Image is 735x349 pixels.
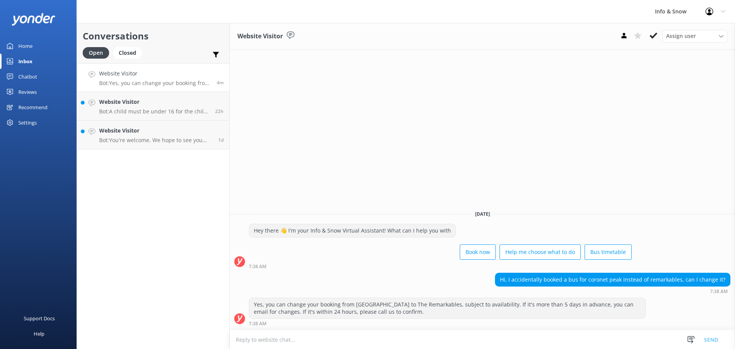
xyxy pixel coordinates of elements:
div: Chatbot [18,69,37,84]
a: Website VisitorBot:You're welcome. We hope to see you soon!1d [77,121,229,149]
h3: Website Visitor [237,31,283,41]
img: yonder-white-logo.png [11,13,56,26]
span: Assign user [666,32,696,40]
div: Hey there 👋 I'm your Info & Snow Virtual Assistant! What can I help you with [249,224,456,237]
h4: Website Visitor [99,126,212,135]
h4: Website Visitor [99,69,211,78]
button: Book now [460,244,496,260]
div: Support Docs [24,311,55,326]
div: Open [83,47,109,59]
strong: 7:38 AM [249,321,266,326]
a: Closed [113,48,146,57]
span: Aug 31 2025 09:05am (UTC +12:00) Pacific/Auckland [215,108,224,115]
div: Home [18,38,33,54]
h4: Website Visitor [99,98,209,106]
div: Recommend [18,100,47,115]
div: Sep 01 2025 07:38am (UTC +12:00) Pacific/Auckland [249,264,632,269]
a: Website VisitorBot:A child must be under 16 for the child rate to apply. Children aged [DEMOGRAPH... [77,92,229,121]
a: Open [83,48,113,57]
div: Sep 01 2025 07:38am (UTC +12:00) Pacific/Auckland [249,321,646,326]
strong: 7:38 AM [710,289,728,294]
div: Closed [113,47,142,59]
div: Yes, you can change your booking from [GEOGRAPHIC_DATA] to The Remarkables, subject to availabili... [249,298,645,318]
div: Hi, I accidentally booked a bus for coronet peak instead of remarkables, can I change it? [495,273,730,286]
a: Website VisitorBot:Yes, you can change your booking from [GEOGRAPHIC_DATA] to The Remarkables, su... [77,63,229,92]
div: Sep 01 2025 07:38am (UTC +12:00) Pacific/Auckland [495,288,730,294]
button: Bus timetable [585,244,632,260]
div: Settings [18,115,37,130]
div: Reviews [18,84,37,100]
span: Sep 01 2025 07:38am (UTC +12:00) Pacific/Auckland [217,79,224,86]
p: Bot: A child must be under 16 for the child rate to apply. Children aged [DEMOGRAPHIC_DATA] years... [99,108,209,115]
span: Aug 30 2025 01:06pm (UTC +12:00) Pacific/Auckland [218,137,224,143]
span: [DATE] [470,211,495,217]
h2: Conversations [83,29,224,43]
div: Help [34,326,44,341]
p: Bot: You're welcome. We hope to see you soon! [99,137,212,144]
div: Assign User [662,30,727,42]
div: Inbox [18,54,33,69]
p: Bot: Yes, you can change your booking from [GEOGRAPHIC_DATA] to The Remarkables, subject to avail... [99,80,211,87]
strong: 7:38 AM [249,264,266,269]
button: Help me choose what to do [500,244,581,260]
